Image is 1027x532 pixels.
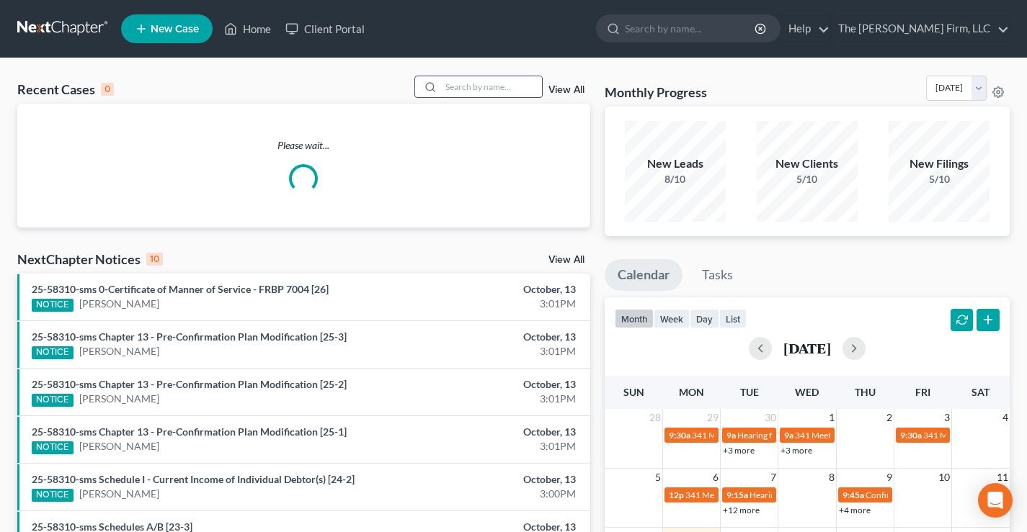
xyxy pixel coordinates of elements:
[711,469,720,486] span: 6
[404,344,576,359] div: 3:01PM
[781,445,812,456] a: +3 more
[278,16,372,42] a: Client Portal
[795,386,819,398] span: Wed
[839,505,871,515] a: +4 more
[32,283,329,295] a: 25-58310-sms 0-Certificate of Manner of Service - FRBP 7004 [26]
[32,346,74,359] div: NOTICE
[763,409,778,426] span: 30
[404,392,576,406] div: 3:01PM
[404,472,576,487] div: October, 13
[783,341,831,356] h2: [DATE]
[32,473,355,485] a: 25-58310-sms Schedule I - Current Income of Individual Debtor(s) [24-2]
[669,430,690,441] span: 9:30a
[32,425,347,438] a: 25-58310-sms Chapter 13 - Pre-Confirmation Plan Modification [25-1]
[726,430,736,441] span: 9a
[32,299,74,312] div: NOTICE
[740,386,759,398] span: Tue
[32,330,347,343] a: 25-58310-sms Chapter 13 - Pre-Confirmation Plan Modification [25-3]
[79,297,159,311] a: [PERSON_NAME]
[750,490,862,500] span: Hearing for [PERSON_NAME]
[995,469,1010,486] span: 11
[889,155,990,172] div: New Filings
[151,24,199,35] span: New Case
[719,309,747,328] button: list
[404,330,576,344] div: October, 13
[404,377,576,392] div: October, 13
[404,425,576,439] div: October, 13
[79,344,159,359] a: [PERSON_NAME]
[1001,409,1010,426] span: 4
[32,441,74,454] div: NOTICE
[625,155,726,172] div: New Leads
[915,386,930,398] span: Fri
[889,172,990,186] div: 5/10
[757,172,858,186] div: 5/10
[648,409,662,426] span: 28
[605,259,683,291] a: Calendar
[685,490,815,500] span: 341 Meeting for [PERSON_NAME]
[548,255,584,265] a: View All
[855,386,876,398] span: Thu
[17,138,590,153] p: Please wait...
[441,76,542,97] input: Search by name...
[404,487,576,501] div: 3:00PM
[625,15,757,42] input: Search by name...
[784,430,793,441] span: 9a
[654,469,662,486] span: 5
[679,386,704,398] span: Mon
[737,430,850,441] span: Hearing for [PERSON_NAME]
[32,378,347,390] a: 25-58310-sms Chapter 13 - Pre-Confirmation Plan Modification [25-2]
[548,85,584,95] a: View All
[32,489,74,502] div: NOTICE
[79,392,159,406] a: [PERSON_NAME]
[827,469,836,486] span: 8
[404,282,576,297] div: October, 13
[827,409,836,426] span: 1
[885,409,894,426] span: 2
[669,490,684,500] span: 12p
[831,16,1009,42] a: The [PERSON_NAME] Firm, LLC
[625,172,726,186] div: 8/10
[615,309,654,328] button: month
[404,297,576,311] div: 3:01PM
[101,83,114,96] div: 0
[937,469,951,486] span: 10
[723,445,755,456] a: +3 more
[217,16,278,42] a: Home
[404,439,576,454] div: 3:01PM
[32,394,74,407] div: NOTICE
[605,84,707,101] h3: Monthly Progress
[781,16,830,42] a: Help
[769,469,778,486] span: 7
[757,155,858,172] div: New Clients
[692,430,822,441] span: 341 Meeting for [PERSON_NAME]
[726,490,748,500] span: 9:15a
[706,409,720,426] span: 29
[723,505,760,515] a: +12 more
[843,490,864,500] span: 9:45a
[689,259,746,291] a: Tasks
[885,469,894,486] span: 9
[623,386,644,398] span: Sun
[17,251,163,268] div: NextChapter Notices
[943,409,951,426] span: 3
[972,386,990,398] span: Sat
[17,81,114,98] div: Recent Cases
[795,430,925,441] span: 341 Meeting for [PERSON_NAME]
[900,430,922,441] span: 9:30a
[690,309,719,328] button: day
[79,439,159,454] a: [PERSON_NAME]
[654,309,690,328] button: week
[978,483,1013,518] div: Open Intercom Messenger
[146,253,163,266] div: 10
[79,487,159,501] a: [PERSON_NAME]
